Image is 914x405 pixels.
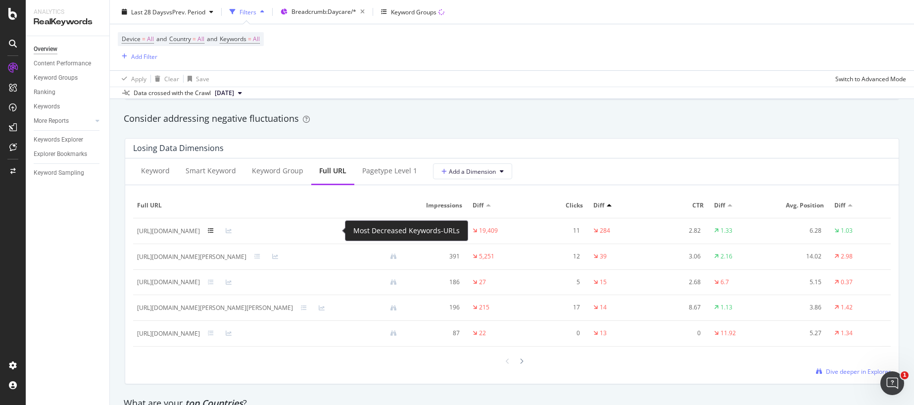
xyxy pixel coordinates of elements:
[226,4,268,20] button: Filters
[137,253,246,261] div: [URL][DOMAIN_NAME][PERSON_NAME]
[654,329,701,338] div: 0
[600,329,607,338] div: 13
[131,74,146,83] div: Apply
[714,201,725,210] span: Diff
[137,278,200,287] div: [URL][DOMAIN_NAME]
[533,303,580,312] div: 17
[774,226,821,235] div: 6.28
[654,226,701,235] div: 2.82
[721,252,732,261] div: 2.16
[413,303,460,312] div: 196
[131,7,166,16] span: Last 28 Days
[901,371,909,379] span: 1
[533,201,583,210] span: Clicks
[133,143,224,153] div: Losing Data Dimensions
[533,226,580,235] div: 11
[137,201,402,210] span: Full URL
[413,252,460,261] div: 391
[34,116,93,126] a: More Reports
[34,58,91,69] div: Content Performance
[169,35,191,43] span: Country
[841,226,853,235] div: 1.03
[122,35,141,43] span: Device
[533,329,580,338] div: 0
[34,149,102,159] a: Explorer Bookmarks
[34,73,78,83] div: Keyword Groups
[391,7,436,16] div: Keyword Groups
[215,89,234,98] span: 2025 Aug. 1st
[600,252,607,261] div: 39
[413,278,460,287] div: 186
[841,329,853,338] div: 1.34
[479,329,486,338] div: 22
[252,166,303,176] div: Keyword Group
[34,149,87,159] div: Explorer Bookmarks
[600,226,610,235] div: 284
[34,44,102,54] a: Overview
[834,201,845,210] span: Diff
[600,278,607,287] div: 15
[131,52,157,60] div: Add Filter
[118,51,157,62] button: Add Filter
[34,8,101,16] div: Analytics
[211,87,246,99] button: [DATE]
[377,4,448,20] button: Keyword Groups
[248,35,251,43] span: =
[774,329,821,338] div: 5.27
[34,135,83,145] div: Keywords Explorer
[137,227,200,236] div: [URL][DOMAIN_NAME]
[721,278,729,287] div: 6.7
[253,32,260,46] span: All
[141,166,170,176] div: Keyword
[841,278,853,287] div: 0.37
[147,32,154,46] span: All
[118,71,146,87] button: Apply
[156,35,167,43] span: and
[137,329,200,338] div: [URL][DOMAIN_NAME]
[197,32,204,46] span: All
[34,87,102,98] a: Ranking
[593,201,604,210] span: Diff
[654,303,701,312] div: 8.67
[186,166,236,176] div: Smart Keyword
[479,303,489,312] div: 215
[192,35,196,43] span: =
[600,303,607,312] div: 14
[240,7,256,16] div: Filters
[118,4,217,20] button: Last 28 DaysvsPrev. Period
[441,167,496,176] span: Add a Dimension
[220,35,246,43] span: Keywords
[362,166,417,176] div: pagetype Level 1
[654,278,701,287] div: 2.68
[291,7,356,16] span: Breadcrumb: Daycare/*
[473,201,483,210] span: Diff
[413,329,460,338] div: 87
[319,166,346,176] div: Full URL
[533,278,580,287] div: 5
[34,16,101,28] div: RealKeywords
[124,112,900,125] div: Consider addressing negative fluctuations
[137,304,293,312] div: [URL][DOMAIN_NAME][PERSON_NAME][PERSON_NAME]
[774,303,821,312] div: 3.86
[479,252,494,261] div: 5,251
[34,101,102,112] a: Keywords
[774,278,821,287] div: 5.15
[353,225,460,237] div: Most Decreased Keywords-URLs
[831,71,906,87] button: Switch to Advanced Mode
[34,44,57,54] div: Overview
[34,58,102,69] a: Content Performance
[816,367,891,376] a: Dive deeper in Explorer
[277,4,369,20] button: Breadcrumb:Daycare/*
[654,252,701,261] div: 3.06
[34,87,55,98] div: Ranking
[826,367,891,376] span: Dive deeper in Explorer
[34,101,60,112] div: Keywords
[34,135,102,145] a: Keywords Explorer
[164,74,179,83] div: Clear
[721,303,732,312] div: 1.13
[841,303,853,312] div: 1.42
[880,371,904,395] iframe: Intercom live chat
[34,116,69,126] div: More Reports
[433,163,512,179] button: Add a Dimension
[196,74,209,83] div: Save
